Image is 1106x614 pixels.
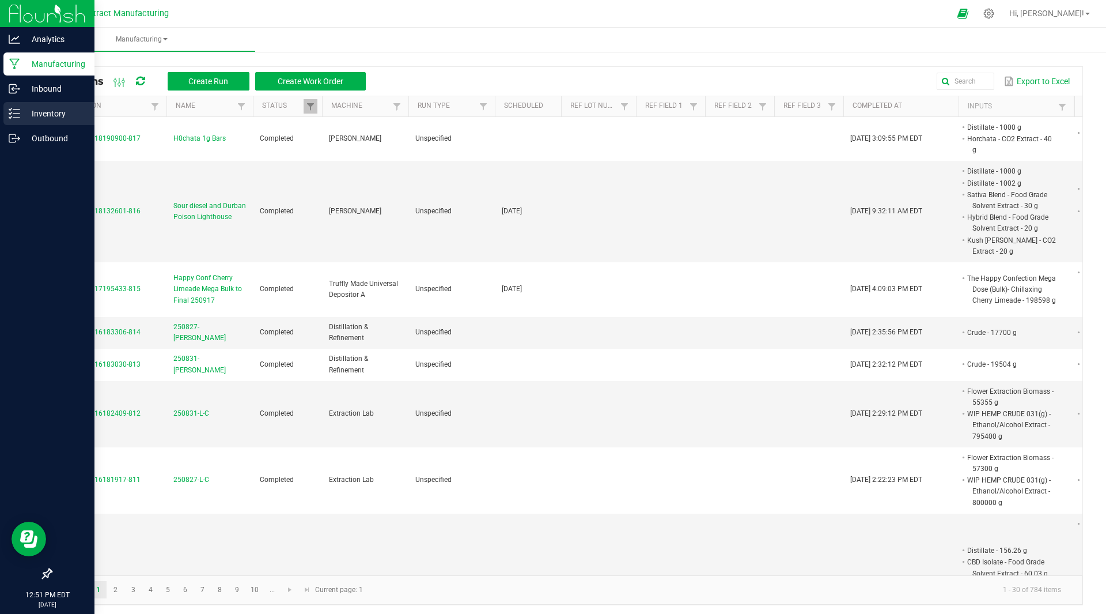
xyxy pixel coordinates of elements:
a: Filter [476,99,490,114]
inline-svg: Inventory [9,108,20,119]
inline-svg: Analytics [9,33,20,45]
p: Inbound [20,82,89,96]
span: Unspecified [415,409,452,417]
span: Extraction Lab [329,409,374,417]
a: Ref Lot NumberSortable [570,101,617,111]
span: Completed [260,207,294,215]
span: [DATE] 2:32:12 PM EDT [850,360,922,368]
span: Distillation & Refinement [329,323,368,342]
span: MP-20250916183306-814 [58,328,141,336]
iframe: Resource center [12,522,46,556]
span: Completed [260,285,294,293]
a: ScheduledSortable [504,101,556,111]
li: WIP HEMP CRUDE 031(g) - Ethanol/Alcohol Extract - 800000 g [965,474,1056,508]
span: Unspecified [415,328,452,336]
a: Filter [234,99,248,114]
a: Ref Field 1Sortable [645,101,686,111]
span: Manufacturing [28,35,255,44]
a: Ref Field 3Sortable [783,101,824,111]
span: [PERSON_NAME] [329,134,381,142]
a: Filter [825,99,839,114]
p: Inventory [20,107,89,120]
inline-svg: Inbound [9,83,20,95]
p: 12:51 PM EDT [5,590,89,600]
a: Filter [618,99,631,114]
span: [DATE] 3:09:55 PM EDT [850,134,922,142]
a: Go to the next page [282,581,298,598]
span: Happy Conf Cherry Limeade Mega Bulk to Final 250917 [173,273,246,306]
li: Hybrid Blend - Food Grade Solvent Extract - 20 g [965,212,1056,234]
span: Unspecified [415,207,452,215]
a: Page 2 [107,581,124,598]
a: Filter [390,99,404,114]
a: StatusSortable [262,101,303,111]
p: Outbound [20,131,89,145]
a: Completed AtSortable [853,101,954,111]
a: Page 6 [177,581,194,598]
th: Inputs [959,96,1074,117]
span: H0chata 1g Bars [173,133,226,144]
a: Go to the last page [298,581,315,598]
inline-svg: Outbound [9,133,20,144]
span: MP-20250916182409-812 [58,409,141,417]
span: Unspecified [415,476,452,484]
a: MachineSortable [331,101,389,111]
span: Unspecified [415,360,452,368]
div: All Runs [60,71,374,91]
div: Manage settings [982,8,996,19]
span: MP-20250916181917-811 [58,476,141,484]
span: [DATE] [502,285,522,293]
span: [DATE] 9:32:11 AM EDT [850,207,922,215]
li: Sativa Blend - Food Grade Solvent Extract - 30 g [965,189,1056,212]
li: Kush [PERSON_NAME] - CO2 Extract - 20 g [965,235,1056,257]
kendo-pager: Current page: 1 [51,575,1082,605]
span: Create Work Order [278,77,343,86]
kendo-pager-info: 1 - 30 of 784 items [370,581,1070,600]
li: Horchata - CO2 Extract - 40 g [965,133,1056,156]
a: Run TypeSortable [418,101,476,111]
li: Flower Extraction Biomass - 57300 g [965,452,1056,474]
span: [DATE] 4:09:03 PM EDT [850,285,922,293]
span: 250831-L-C [173,408,209,419]
span: Extraction Lab [329,476,374,484]
a: Page 5 [160,581,176,598]
a: Page 7 [194,581,211,598]
p: Manufacturing [20,57,89,71]
span: [DATE] [502,207,522,215]
span: Completed [260,409,294,417]
span: MP-20250918190900-817 [58,134,141,142]
span: Go to the next page [285,585,294,594]
li: WIP HEMP CRUDE 031(g) - Ethanol/Alcohol Extract - 795400 g [965,408,1056,442]
span: Hi, [PERSON_NAME]! [1009,9,1084,18]
button: Create Run [168,72,249,91]
span: MP-20250916183030-813 [58,360,141,368]
a: ExtractionSortable [60,101,147,111]
span: 250831-[PERSON_NAME] [173,353,246,375]
span: Completed [260,476,294,484]
li: CBD Isolate - Food Grade Solvent Extract - 60.03 g [965,556,1056,579]
span: CT Contract Manufacturing [66,9,169,18]
a: Page 10 [247,581,263,598]
a: Page 3 [125,581,142,598]
span: Create Run [188,77,228,86]
li: Flower Extraction Biomass - 55355 g [965,386,1056,408]
span: Unspecified [415,134,452,142]
span: [PERSON_NAME] [329,207,381,215]
span: Unspecified [415,285,452,293]
inline-svg: Manufacturing [9,58,20,70]
span: Completed [260,328,294,336]
span: Completed [260,360,294,368]
span: [DATE] 2:35:56 PM EDT [850,328,922,336]
span: [DATE] 2:29:12 PM EDT [850,409,922,417]
span: Distillation & Refinement [329,355,368,374]
p: Analytics [20,32,89,46]
a: Filter [756,99,770,114]
span: Truffly Made Universal Depositor A [329,280,398,299]
li: Crude - 17700 g [965,327,1056,338]
span: 250827-[PERSON_NAME] [173,322,246,344]
a: Filter [148,99,162,114]
a: Filter [1055,100,1069,114]
span: MP-20250917195433-815 [58,285,141,293]
li: Distillate - 1000 g [965,165,1056,177]
a: Page 4 [142,581,159,598]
